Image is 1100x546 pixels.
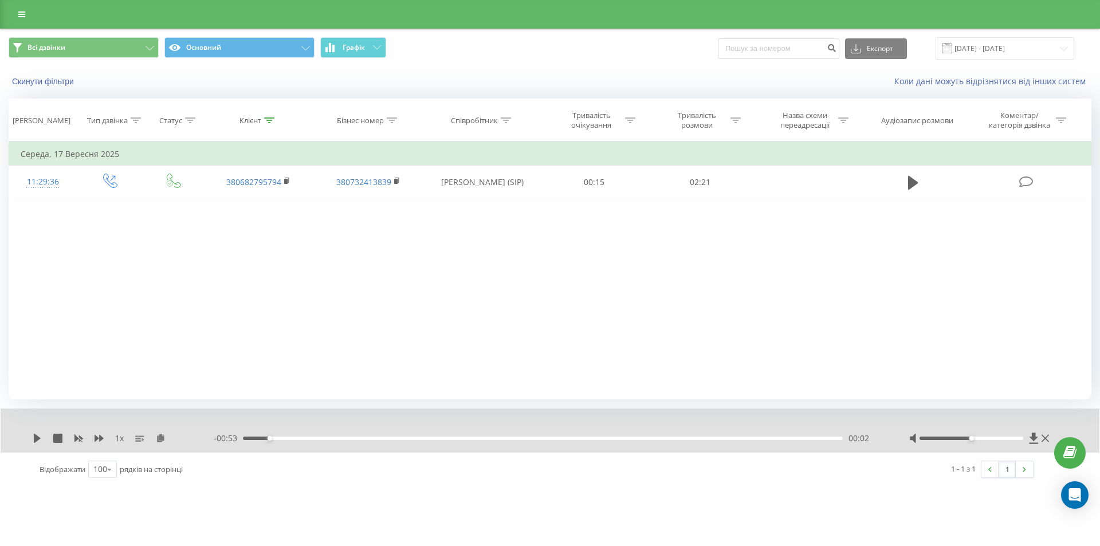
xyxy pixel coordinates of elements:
button: Основний [164,37,315,58]
div: Клієнт [239,116,261,125]
button: Графік [320,37,386,58]
span: рядків на сторінці [120,464,183,474]
div: Accessibility label [268,436,272,441]
div: Аудіозапис розмови [881,116,953,125]
button: Експорт [845,38,907,59]
div: Тривалість очікування [561,111,622,130]
div: Тривалість розмови [666,111,728,130]
span: Графік [343,44,365,52]
a: Коли дані можуть відрізнятися вiд інших систем [894,76,1091,87]
a: 380682795794 [226,176,281,187]
div: [PERSON_NAME] [13,116,70,125]
a: 1 [999,461,1016,477]
div: Accessibility label [969,436,973,441]
div: Коментар/категорія дзвінка [986,111,1053,130]
div: Тип дзвінка [87,116,128,125]
span: 1 x [115,433,124,444]
span: Відображати [40,464,85,474]
td: Середа, 17 Вересня 2025 [9,143,1091,166]
a: 380732413839 [336,176,391,187]
div: Статус [159,116,182,125]
div: 11:29:36 [21,171,65,193]
button: Всі дзвінки [9,37,159,58]
div: 1 - 1 з 1 [951,463,976,474]
td: [PERSON_NAME] (SIP) [423,166,541,199]
div: 100 [93,463,107,475]
td: 02:21 [647,166,752,199]
span: Всі дзвінки [27,43,65,52]
button: Скинути фільтри [9,76,80,87]
span: - 00:53 [214,433,243,444]
div: Бізнес номер [337,116,384,125]
span: 00:02 [848,433,869,444]
div: Співробітник [451,116,498,125]
div: Назва схеми переадресації [774,111,835,130]
td: 00:15 [541,166,647,199]
div: Open Intercom Messenger [1061,481,1089,509]
input: Пошук за номером [718,38,839,59]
